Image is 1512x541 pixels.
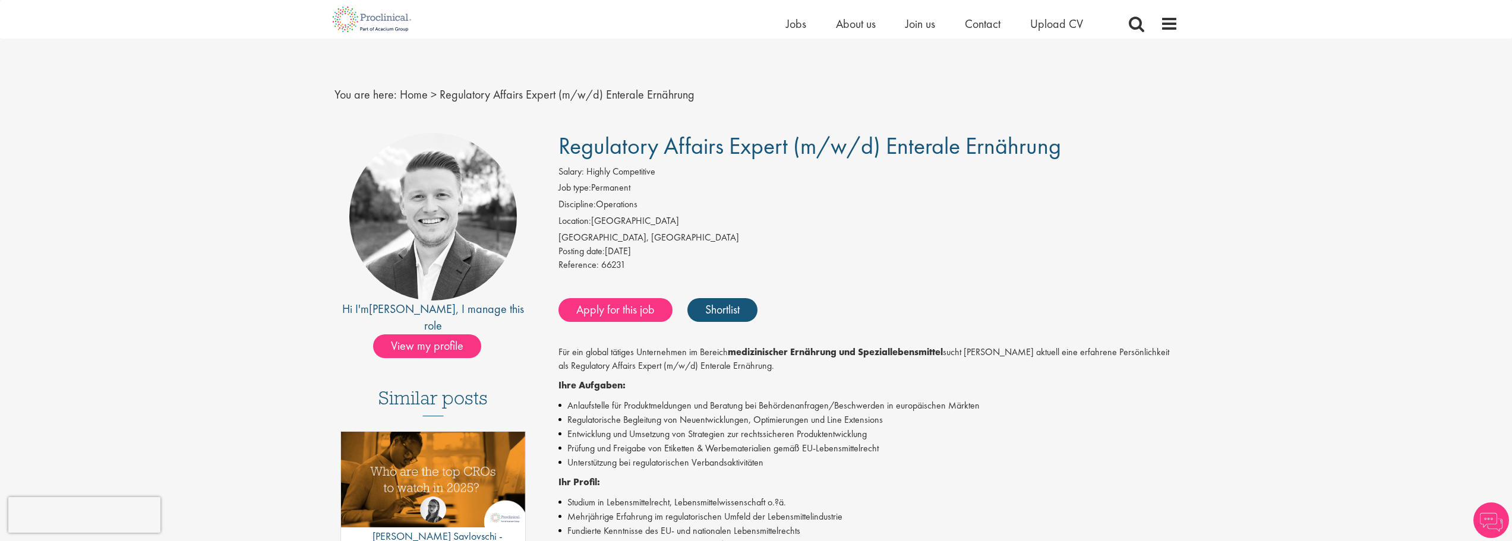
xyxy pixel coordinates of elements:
[728,346,943,358] strong: medizinischer Ernährung und Speziallebensmittel
[558,441,1178,455] li: Prüfung und Freigabe von Etiketten & Werbematerialien gemäß EU-Lebensmittelrecht
[687,298,757,322] a: Shortlist
[558,398,1178,413] li: Anlaufstelle für Produktmeldungen und Beratung bei Behördenanfragen/Beschwerden in europäischen M...
[558,298,673,322] a: Apply for this job
[440,87,695,102] span: Regulatory Affairs Expert (m/w/d) Enterale Ernährung
[558,214,1178,231] li: [GEOGRAPHIC_DATA]
[786,16,806,31] a: Jobs
[905,16,935,31] a: Join us
[558,231,1178,245] div: [GEOGRAPHIC_DATA], [GEOGRAPHIC_DATA]
[400,87,428,102] a: breadcrumb link
[586,165,655,178] span: Highly Competitive
[558,524,1178,538] li: Fundierte Kenntnisse des EU- und nationalen Lebensmittelrechts
[558,245,605,257] span: Posting date:
[558,181,1178,198] li: Permanent
[1473,502,1509,538] img: Chatbot
[341,432,526,527] img: Top 10 CROs 2025 | Proclinical
[334,300,532,334] div: Hi I'm , I manage this role
[369,301,456,317] a: [PERSON_NAME]
[558,379,626,391] strong: Ihre Aufgaben:
[558,476,600,488] strong: Ihr Profil:
[373,334,481,358] span: View my profile
[373,337,493,352] a: View my profile
[558,510,1178,524] li: Mehrjährige Erfahrung im regulatorischen Umfeld der Lebensmittelindustrie
[431,87,437,102] span: >
[558,214,591,228] label: Location:
[378,388,488,416] h3: Similar posts
[8,497,160,533] iframe: reCAPTCHA
[558,198,596,211] label: Discipline:
[558,131,1061,161] span: Regulatory Affairs Expert (m/w/d) Enterale Ernährung
[558,427,1178,441] li: Entwicklung und Umsetzung von Strategien zur rechtssicheren Produktentwicklung
[349,133,517,300] img: imeage of recruiter Lukas Eckert
[965,16,1000,31] a: Contact
[558,258,599,272] label: Reference:
[558,245,1178,258] div: [DATE]
[558,165,584,179] label: Salary:
[558,455,1178,470] li: Unterstützung bei regulatorischen Verbandsaktivitäten
[420,496,446,523] img: Theodora Savlovschi - Wicks
[1030,16,1083,31] a: Upload CV
[558,346,1178,373] p: Für ein global tätiges Unternehmen im Bereich sucht [PERSON_NAME] aktuell eine erfahrene Persönli...
[341,432,526,537] a: Link to a post
[334,87,397,102] span: You are here:
[558,198,1178,214] li: Operations
[558,495,1178,510] li: Studium in Lebensmittelrecht, Lebensmittelwissenschaft o.?ä.
[601,258,626,271] span: 66231
[558,413,1178,427] li: Regulatorische Begleitung von Neuentwicklungen, Optimierungen und Line Extensions
[836,16,876,31] a: About us
[558,181,591,195] label: Job type:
